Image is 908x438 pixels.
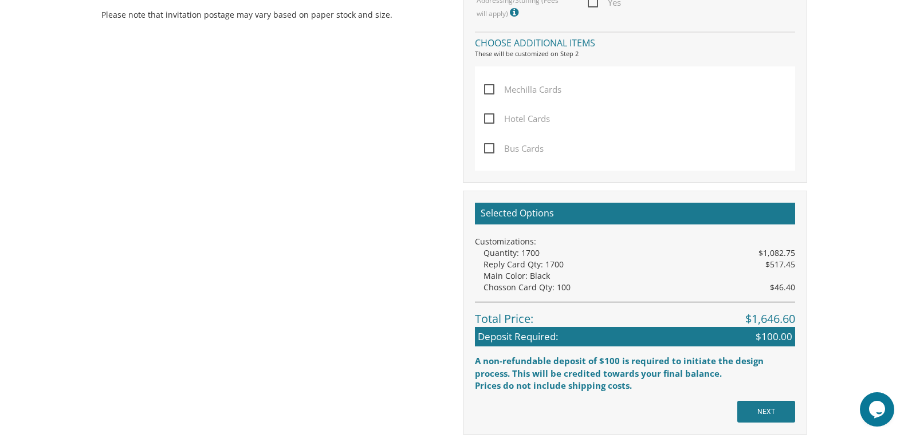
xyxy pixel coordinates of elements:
iframe: chat widget [860,392,897,427]
div: Deposit Required: [475,327,795,346]
div: Quantity: 1700 [484,247,795,259]
div: Reply Card Qty: 1700 [484,259,795,270]
span: Hotel Cards [484,112,550,126]
span: $100.00 [756,330,792,344]
span: $1,082.75 [758,247,795,259]
div: Main Color: Black [484,270,795,282]
div: These will be customized on Step 2 [475,49,795,58]
div: Customizations: [475,236,795,247]
span: $517.45 [765,259,795,270]
h2: Selected Options [475,203,795,224]
span: $46.40 [770,282,795,293]
div: Chosson Card Qty: 100 [484,282,795,293]
span: Bus Cards [484,141,544,156]
div: Total Price: [475,302,795,327]
span: Mechilla Cards [484,82,561,97]
h4: Choose additional items [475,31,795,52]
span: $1,646.60 [745,311,795,327]
input: NEXT [737,401,795,423]
div: A non-refundable deposit of $100 is required to initiate the design process. This will be credite... [475,355,795,380]
div: Prices do not include shipping costs. [475,380,795,392]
